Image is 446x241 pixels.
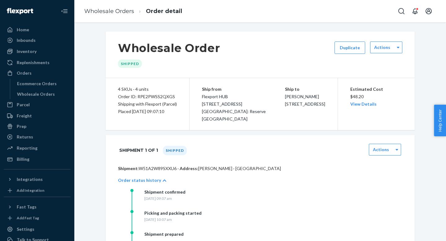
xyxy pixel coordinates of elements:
div: Fast Tags [17,204,37,210]
button: Open account menu [422,5,435,17]
img: Flexport logo [7,8,33,14]
a: Billing [4,154,71,164]
label: Actions [373,147,389,153]
a: Ecommerce Orders [14,79,71,89]
div: Home [17,27,29,33]
a: Home [4,25,71,35]
p: Order status history [118,177,161,183]
span: Address: [180,166,198,171]
div: Ecommerce Orders [17,81,57,87]
a: Replenishments [4,58,71,68]
div: Orders [17,70,32,76]
p: W51A2W89SXXU6 · [PERSON_NAME] · [GEOGRAPHIC_DATA] [118,165,402,172]
div: Inbounds [17,37,36,43]
h1: Shipment 1 of 1 [119,144,158,157]
p: Estimated Cost [350,85,403,93]
a: Order detail [146,8,182,15]
a: Reporting [4,143,71,153]
div: Integrations [17,176,43,182]
div: Placed [DATE] 09:07:10 [118,108,177,115]
a: Returns [4,132,71,142]
button: Duplicate [334,42,365,54]
p: Ship to [285,85,325,93]
div: Prep [17,123,26,129]
a: Prep [4,121,71,131]
div: 4 SKUs · 4 units [118,85,177,93]
div: Shipment confirmed [144,189,186,195]
a: Add Fast Tag [4,214,71,222]
a: Inventory [4,46,71,56]
a: Wholesale Orders [84,8,134,15]
div: Shipped [118,59,142,68]
div: Picking and packing started [144,210,202,216]
div: [DATE] 09:07 am [144,196,186,201]
div: Freight [17,113,32,119]
p: Shipping with Flexport (Parcel) [118,100,177,108]
div: Order ID: RPE2PWSS2QXGS [118,93,177,100]
span: [PERSON_NAME] [STREET_ADDRESS] [285,94,325,107]
a: View Details [350,101,377,107]
a: Inbounds [4,35,71,45]
span: Flexport HUB [STREET_ADDRESS][GEOGRAPHIC_DATA]: Reserve [GEOGRAPHIC_DATA] [202,94,266,121]
div: Replenishments [17,59,50,66]
a: Add Integration [4,187,71,194]
p: Ship from [202,85,285,93]
a: Orders [4,68,71,78]
div: Billing [17,156,29,162]
div: Settings [17,226,34,232]
div: Add Fast Tag [17,215,39,221]
div: Shipped [163,146,187,155]
button: Open Search Box [395,5,408,17]
div: Returns [17,134,33,140]
h1: Wholesale Order [118,42,220,55]
button: Integrations [4,174,71,184]
ol: breadcrumbs [79,2,187,20]
a: Settings [4,224,71,234]
button: Close Navigation [58,5,71,17]
label: Actions [374,44,390,50]
a: Freight [4,111,71,121]
a: Wholesale Orders [14,89,71,99]
button: Fast Tags [4,202,71,212]
button: Help Center [434,105,446,136]
button: Open notifications [409,5,421,17]
div: [DATE] 10:07 am [144,217,202,222]
div: Add Integration [17,188,44,193]
a: Parcel [4,100,71,110]
div: Inventory [17,48,37,55]
div: Reporting [17,145,37,151]
div: Shipment prepared [144,231,184,237]
div: Wholesale Orders [17,91,55,97]
div: $48.20 [350,85,403,108]
div: Parcel [17,102,30,108]
span: Shipment: [118,166,139,171]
